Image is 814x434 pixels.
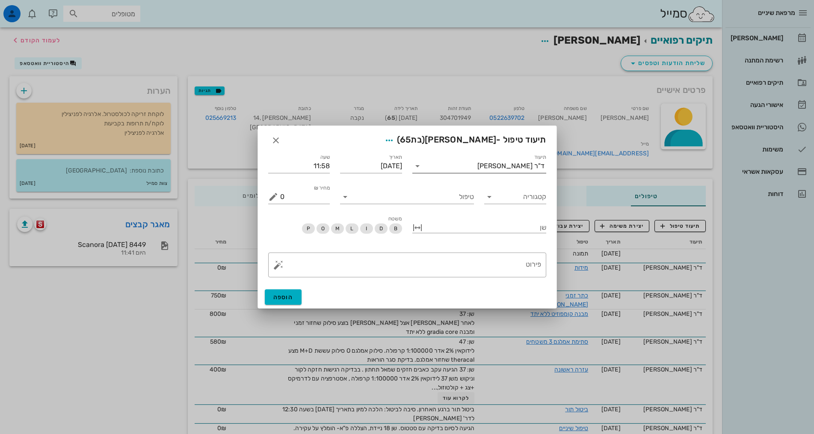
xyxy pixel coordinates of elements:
[314,185,330,191] label: מחיר ₪
[306,223,310,234] span: P
[382,133,546,148] span: תיעוד טיפול -
[394,223,397,234] span: B
[397,134,425,145] span: (בת )
[366,223,367,234] span: I
[534,154,546,161] label: תיעוד
[400,134,411,145] span: 65
[265,289,302,305] button: הוספה
[388,154,402,161] label: תאריך
[350,223,353,234] span: L
[425,134,496,145] span: [PERSON_NAME]
[412,159,546,173] div: תיעודד"ר [PERSON_NAME]
[320,154,330,161] label: שעה
[321,223,324,234] span: O
[388,216,402,222] span: משטח
[273,294,293,301] span: הוספה
[268,192,278,202] button: מחיר ₪ appended action
[335,223,339,234] span: M
[379,223,382,234] span: D
[477,162,545,170] div: ד"ר [PERSON_NAME]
